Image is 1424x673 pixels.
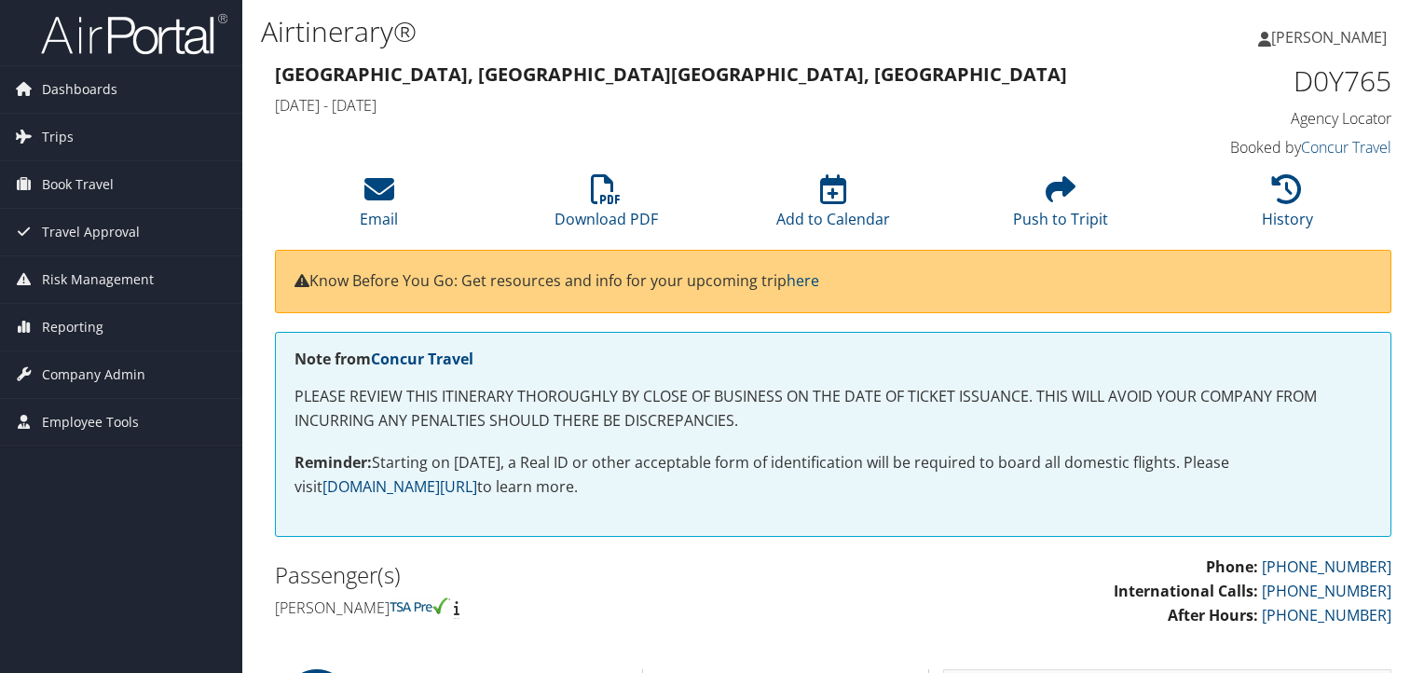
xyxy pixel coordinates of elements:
[42,304,103,350] span: Reporting
[371,349,473,369] a: Concur Travel
[42,256,154,303] span: Risk Management
[1114,581,1258,601] strong: International Calls:
[42,351,145,398] span: Company Admin
[275,62,1067,87] strong: [GEOGRAPHIC_DATA], [GEOGRAPHIC_DATA] [GEOGRAPHIC_DATA], [GEOGRAPHIC_DATA]
[294,452,372,473] strong: Reminder:
[1262,581,1391,601] a: [PHONE_NUMBER]
[322,476,477,497] a: [DOMAIN_NAME][URL]
[1262,605,1391,625] a: [PHONE_NUMBER]
[294,385,1372,433] p: PLEASE REVIEW THIS ITINERARY THOROUGHLY BY CLOSE OF BUSINESS ON THE DATE OF TICKET ISSUANCE. THIS...
[555,185,658,229] a: Download PDF
[390,597,450,614] img: tsa-precheck.png
[776,185,890,229] a: Add to Calendar
[1168,605,1258,625] strong: After Hours:
[1013,185,1108,229] a: Push to Tripit
[294,349,473,369] strong: Note from
[1133,62,1391,101] h1: D0Y765
[787,270,819,291] a: here
[42,114,74,160] span: Trips
[1271,27,1387,48] span: [PERSON_NAME]
[275,559,819,591] h2: Passenger(s)
[42,399,139,446] span: Employee Tools
[294,269,1372,294] p: Know Before You Go: Get resources and info for your upcoming trip
[1262,185,1313,229] a: History
[42,161,114,208] span: Book Travel
[42,66,117,113] span: Dashboards
[294,451,1372,499] p: Starting on [DATE], a Real ID or other acceptable form of identification will be required to boar...
[360,185,398,229] a: Email
[275,95,1105,116] h4: [DATE] - [DATE]
[1258,9,1405,65] a: [PERSON_NAME]
[42,209,140,255] span: Travel Approval
[1133,108,1391,129] h4: Agency Locator
[1206,556,1258,577] strong: Phone:
[1133,137,1391,158] h4: Booked by
[275,597,819,618] h4: [PERSON_NAME]
[1301,137,1391,158] a: Concur Travel
[261,12,1024,51] h1: Airtinerary®
[1262,556,1391,577] a: [PHONE_NUMBER]
[41,12,227,56] img: airportal-logo.png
